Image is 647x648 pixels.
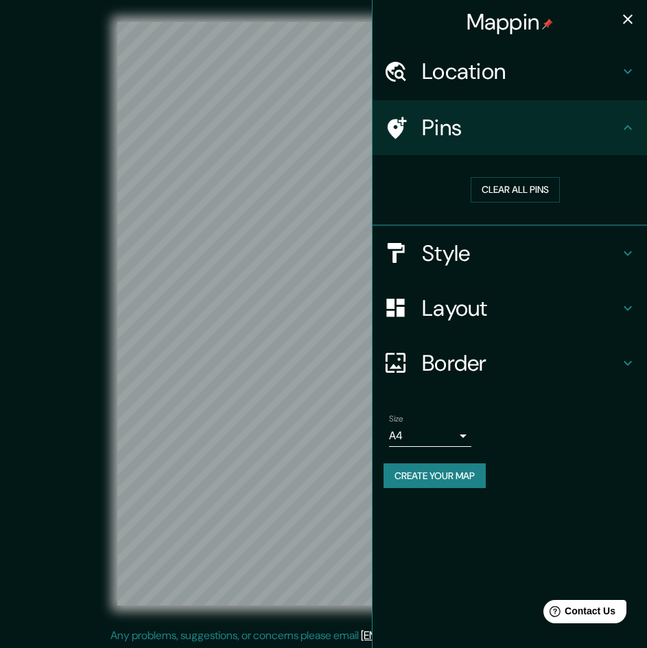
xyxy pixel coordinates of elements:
iframe: Help widget launcher [525,594,632,633]
a: [EMAIL_ADDRESS][DOMAIN_NAME] [361,628,530,643]
div: Style [373,226,647,281]
div: Location [373,44,647,99]
canvas: Map [117,22,530,605]
div: A4 [389,425,471,447]
label: Size [389,413,403,424]
button: Create your map [384,463,486,489]
h4: Location [422,58,620,85]
button: Clear all pins [471,177,560,202]
h4: Border [422,349,620,377]
img: pin-icon.png [542,19,553,30]
h4: Style [422,240,620,267]
div: Layout [373,281,647,336]
h4: Mappin [467,8,554,36]
div: Border [373,336,647,391]
h4: Layout [422,294,620,322]
h4: Pins [422,114,620,141]
div: Pins [373,100,647,155]
p: Any problems, suggestions, or concerns please email . [110,627,532,644]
